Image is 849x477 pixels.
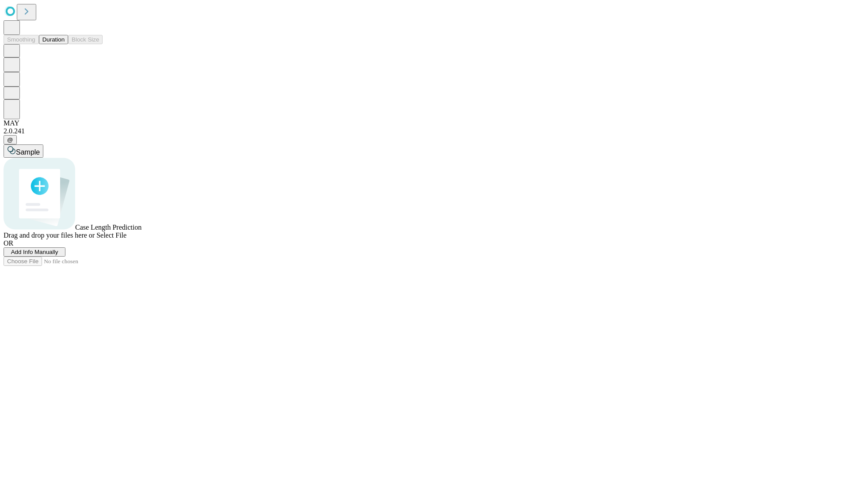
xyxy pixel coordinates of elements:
[68,35,103,44] button: Block Size
[75,223,141,231] span: Case Length Prediction
[4,239,13,247] span: OR
[96,231,126,239] span: Select File
[7,136,13,143] span: @
[4,247,65,257] button: Add Info Manually
[39,35,68,44] button: Duration
[4,135,17,144] button: @
[4,119,845,127] div: MAY
[4,35,39,44] button: Smoothing
[4,144,43,158] button: Sample
[11,249,58,255] span: Add Info Manually
[16,148,40,156] span: Sample
[4,231,95,239] span: Drag and drop your files here or
[4,127,845,135] div: 2.0.241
